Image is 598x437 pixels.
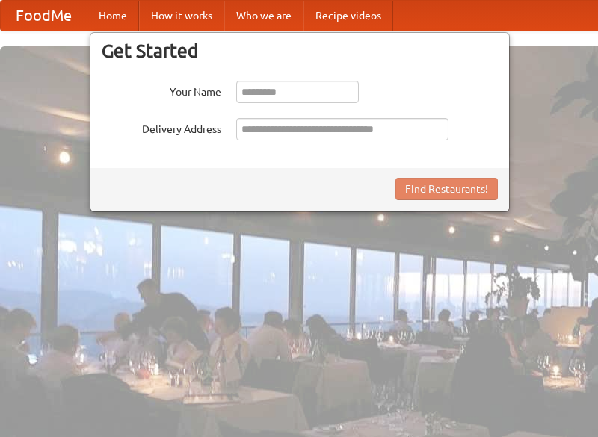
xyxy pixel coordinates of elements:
label: Your Name [102,81,221,99]
a: Recipe videos [303,1,393,31]
a: How it works [139,1,224,31]
button: Find Restaurants! [395,178,498,200]
a: Home [87,1,139,31]
a: Who we are [224,1,303,31]
h3: Get Started [102,40,498,62]
a: FoodMe [1,1,87,31]
label: Delivery Address [102,118,221,137]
